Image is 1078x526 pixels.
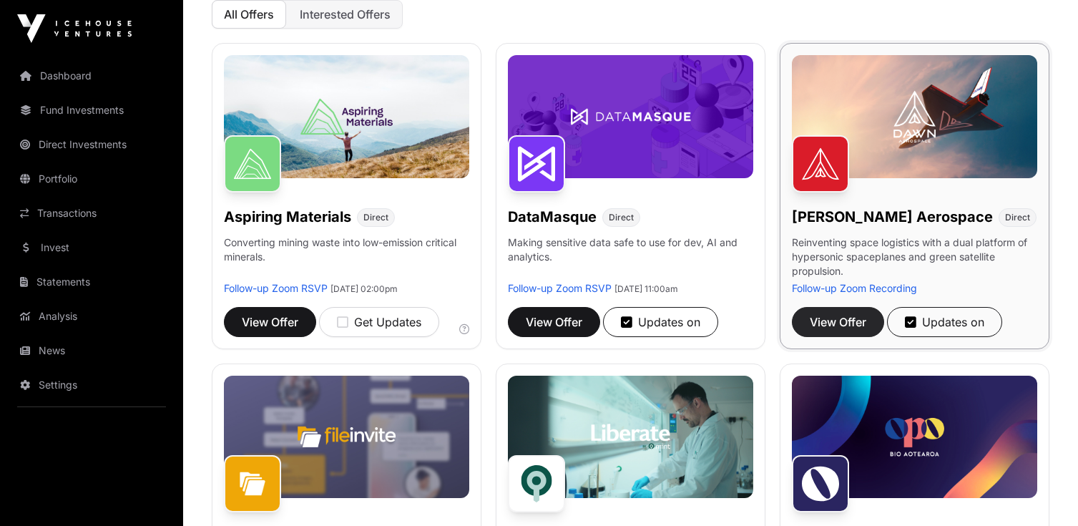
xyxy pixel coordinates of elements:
a: Settings [11,369,172,401]
span: [DATE] 02:00pm [330,283,398,294]
p: Making sensitive data safe to use for dev, AI and analytics. [508,235,753,281]
p: Converting mining waste into low-emission critical minerals. [224,235,469,281]
span: Direct [1005,212,1030,223]
a: Fund Investments [11,94,172,126]
iframe: Chat Widget [1006,457,1078,526]
a: Direct Investments [11,129,172,160]
a: Analysis [11,301,172,332]
img: Dawn Aerospace [792,135,849,193]
img: Icehouse Ventures Logo [17,14,132,43]
p: Reinventing space logistics with a dual platform of hypersonic spaceplanes and green satellite pr... [792,235,1037,281]
h1: DataMasque [508,207,597,227]
span: All Offers [224,7,274,21]
img: Liberate-Banner.jpg [508,376,753,499]
img: Dawn-Banner.jpg [792,55,1037,178]
a: Transactions [11,198,172,229]
div: Updates on [621,313,700,331]
a: Follow-up Zoom RSVP [508,282,612,294]
span: Interested Offers [300,7,391,21]
img: DataMasque-Banner.jpg [508,55,753,178]
a: Invest [11,232,172,263]
img: Liberate [508,455,565,512]
a: Portfolio [11,163,172,195]
a: News [11,335,172,366]
img: File-Invite-Banner.jpg [224,376,469,499]
button: View Offer [224,307,316,337]
span: View Offer [242,313,298,331]
img: FileInvite [224,455,281,512]
a: Dashboard [11,60,172,92]
img: Opo-Bio-Banner.jpg [792,376,1037,499]
h1: Aspiring Materials [224,207,351,227]
img: Opo Bio [792,455,849,512]
a: Follow-up Zoom RSVP [224,282,328,294]
a: Follow-up Zoom Recording [792,282,917,294]
span: View Offer [810,313,866,331]
div: Updates on [905,313,984,331]
img: Aspiring Materials [224,135,281,193]
div: Get Updates [337,313,421,331]
button: View Offer [508,307,600,337]
img: Aspiring-Banner.jpg [224,55,469,178]
span: Direct [363,212,388,223]
button: Get Updates [319,307,439,337]
button: View Offer [792,307,884,337]
img: DataMasque [508,135,565,193]
a: Statements [11,266,172,298]
button: Updates on [603,307,718,337]
h1: [PERSON_NAME] Aerospace [792,207,993,227]
span: Direct [609,212,634,223]
button: Updates on [887,307,1002,337]
span: [DATE] 11:00am [614,283,678,294]
span: View Offer [526,313,582,331]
